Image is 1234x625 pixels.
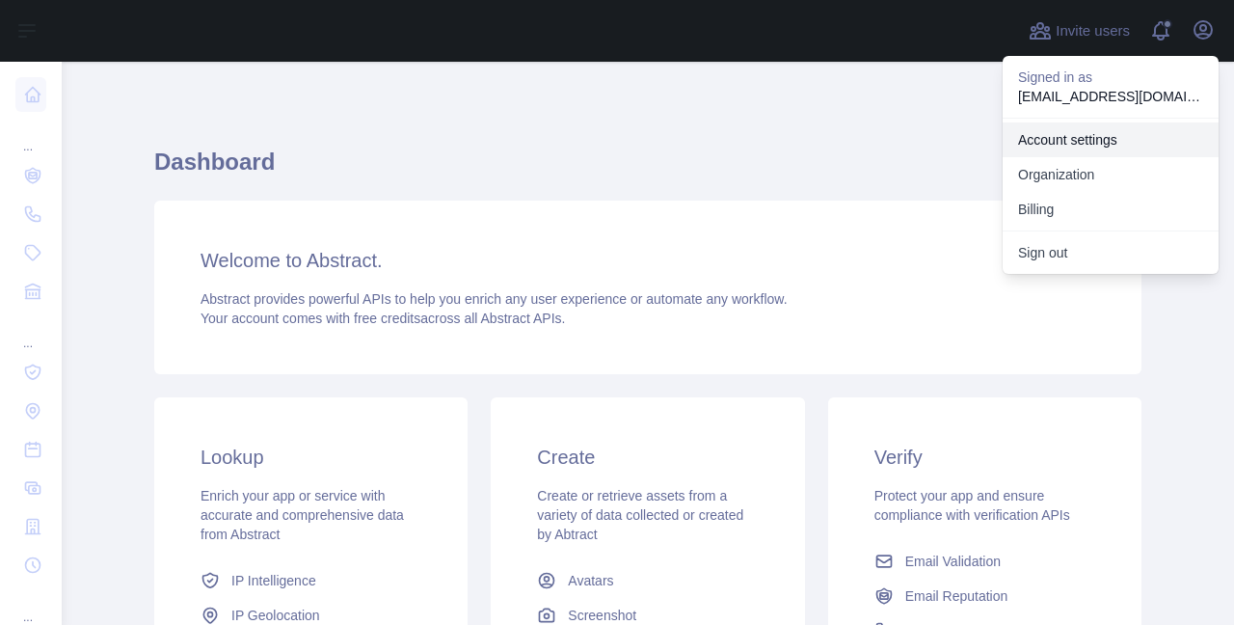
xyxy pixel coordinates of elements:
h3: Welcome to Abstract. [201,247,1095,274]
div: ... [15,312,46,351]
a: Email Reputation [867,579,1103,613]
span: Enrich your app or service with accurate and comprehensive data from Abstract [201,488,404,542]
span: Create or retrieve assets from a variety of data collected or created by Abtract [537,488,743,542]
span: free credits [354,311,420,326]
a: Avatars [529,563,765,598]
span: Email Validation [905,552,1001,571]
span: Screenshot [568,606,636,625]
span: Invite users [1056,20,1130,42]
a: Organization [1003,157,1219,192]
span: Email Reputation [905,586,1008,606]
span: IP Geolocation [231,606,320,625]
span: Avatars [568,571,613,590]
a: Account settings [1003,122,1219,157]
h1: Dashboard [154,147,1141,193]
span: Your account comes with across all Abstract APIs. [201,311,565,326]
a: IP Intelligence [193,563,429,598]
button: Sign out [1003,235,1219,270]
button: Invite users [1025,15,1134,46]
p: Signed in as [1018,68,1203,87]
h3: Create [537,444,758,471]
p: [EMAIL_ADDRESS][DOMAIN_NAME] [1018,87,1203,106]
button: Billing [1003,192,1219,227]
div: ... [15,116,46,154]
h3: Lookup [201,444,421,471]
div: ... [15,586,46,625]
span: Protect your app and ensure compliance with verification APIs [874,488,1070,523]
h3: Verify [874,444,1095,471]
a: Email Validation [867,544,1103,579]
span: Abstract provides powerful APIs to help you enrich any user experience or automate any workflow. [201,291,788,307]
span: IP Intelligence [231,571,316,590]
